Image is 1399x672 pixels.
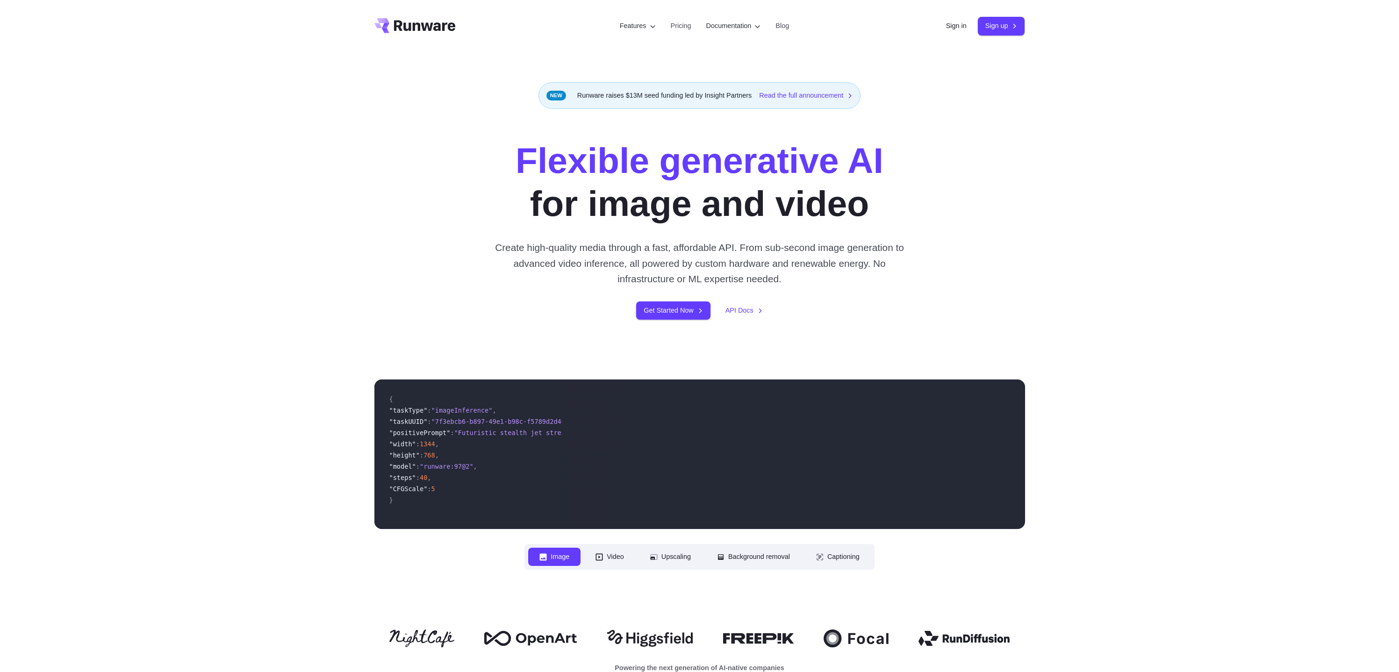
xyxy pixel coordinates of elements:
span: "positivePrompt" [389,429,451,436]
button: Video [584,548,635,566]
span: : [416,440,420,448]
span: "CFGScale" [389,485,428,493]
button: Background removal [706,548,801,566]
span: "7f3ebcb6-b897-49e1-b98c-f5789d2d40d7" [431,418,577,425]
a: Pricing [671,21,691,31]
span: : [427,407,431,414]
label: Features [620,21,656,31]
span: : [416,463,420,470]
span: 5 [431,485,435,493]
span: { [389,395,393,403]
span: , [435,451,439,459]
button: Upscaling [639,548,702,566]
a: Go to / [374,18,456,33]
a: Read the full announcement [759,90,853,101]
span: "height" [389,451,420,459]
a: Get Started Now [636,301,710,320]
span: 40 [420,474,427,481]
a: Blog [775,21,789,31]
button: Captioning [805,548,871,566]
span: , [492,407,496,414]
a: API Docs [725,305,763,316]
span: 1344 [420,440,435,448]
label: Documentation [706,21,761,31]
span: , [427,474,431,481]
span: "runware:97@2" [420,463,474,470]
span: : [420,451,423,459]
span: : [450,429,454,436]
a: Sign up [978,17,1025,35]
span: "imageInference" [431,407,493,414]
h1: for image and video [516,139,883,225]
p: Create high-quality media through a fast, affordable API. From sub-second image generation to adv... [491,240,908,286]
div: Runware raises $13M seed funding led by Insight Partners [538,82,861,109]
span: "Futuristic stealth jet streaking through a neon-lit cityscape with glowing purple exhaust" [454,429,803,436]
span: "taskType" [389,407,428,414]
strong: Flexible generative AI [516,140,883,180]
span: , [474,463,477,470]
span: "taskUUID" [389,418,428,425]
span: } [389,496,393,504]
a: Sign in [946,21,967,31]
button: Image [528,548,581,566]
span: "width" [389,440,416,448]
span: : [427,485,431,493]
span: 768 [423,451,435,459]
span: "steps" [389,474,416,481]
span: , [435,440,439,448]
span: : [427,418,431,425]
span: "model" [389,463,416,470]
span: : [416,474,420,481]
